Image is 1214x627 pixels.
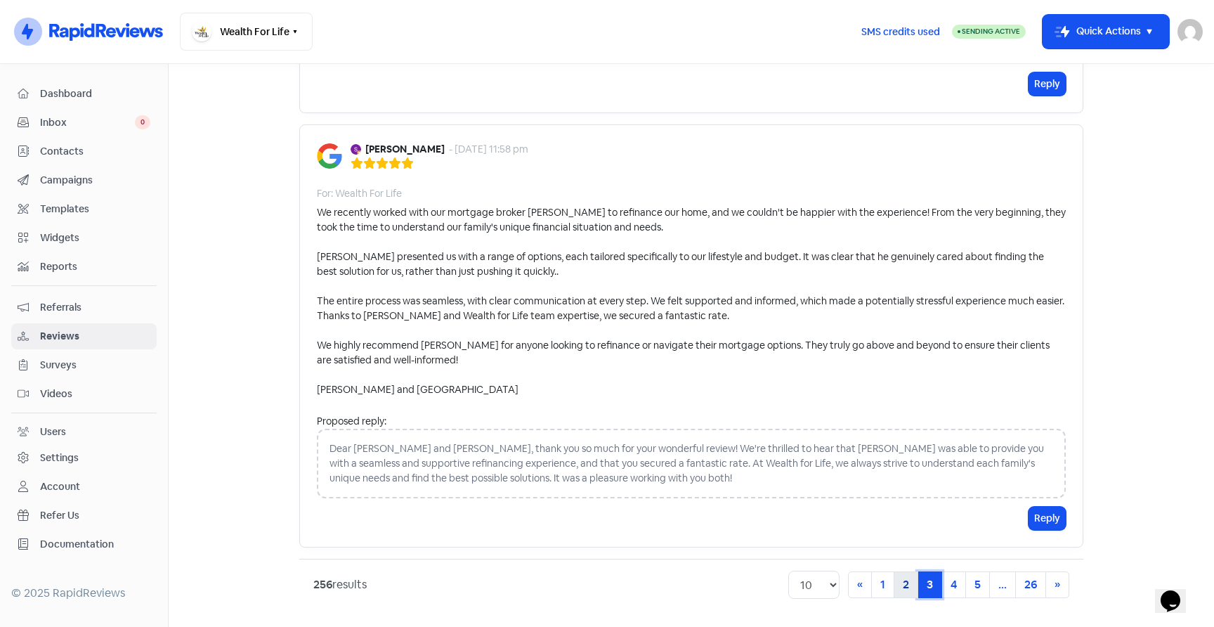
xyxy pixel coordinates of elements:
div: - [DATE] 11:58 pm [449,142,528,157]
a: Videos [11,381,157,407]
a: Users [11,419,157,445]
iframe: chat widget [1155,571,1200,613]
a: Refer Us [11,503,157,529]
a: Settings [11,445,157,471]
img: User [1177,19,1203,44]
div: © 2025 RapidReviews [11,585,157,602]
button: Reply [1029,507,1066,530]
span: Contacts [40,144,150,159]
b: [PERSON_NAME] [365,142,445,157]
span: Campaigns [40,173,150,188]
a: Surveys [11,352,157,378]
a: Account [11,474,157,500]
a: 4 [941,571,966,598]
img: Avatar [351,144,361,155]
button: Reply [1029,72,1066,96]
a: 5 [965,571,990,598]
span: Inbox [40,115,135,130]
a: Widgets [11,225,157,251]
span: Widgets [40,231,150,245]
a: Referrals [11,295,157,321]
button: Quick Actions [1043,15,1169,49]
strong: 256 [313,577,332,592]
span: SMS credits used [861,25,940,39]
span: » [1055,577,1060,592]
div: Users [40,425,66,439]
span: Templates [40,202,150,216]
a: Previous [848,571,872,598]
a: 26 [1015,571,1046,598]
span: « [857,577,863,592]
div: results [313,576,367,593]
a: Reports [11,254,157,280]
span: Surveys [40,358,150,373]
span: Documentation [40,537,150,552]
span: Referrals [40,300,150,315]
a: ... [989,571,1016,598]
a: Reviews [11,323,157,349]
a: SMS credits used [849,23,952,38]
a: 3 [918,571,942,598]
div: Proposed reply: [317,414,1066,429]
a: Sending Active [952,23,1026,40]
div: Account [40,479,80,494]
button: Wealth For Life [180,13,313,51]
span: Videos [40,387,150,401]
a: Inbox 0 [11,110,157,136]
a: 1 [871,571,894,598]
span: Refer Us [40,508,150,523]
img: Image [317,143,342,169]
a: Contacts [11,138,157,164]
a: Next [1045,571,1069,598]
div: Dear [PERSON_NAME] and [PERSON_NAME], thank you so much for your wonderful review! We're thrilled... [317,429,1066,498]
div: For: Wealth For Life [317,186,402,201]
a: Documentation [11,531,157,557]
span: Dashboard [40,86,150,101]
span: 0 [135,115,150,129]
a: Dashboard [11,81,157,107]
div: We recently worked with our mortgage broker [PERSON_NAME] to refinance our home, and we couldn't ... [317,205,1066,397]
span: Sending Active [962,27,1020,36]
a: 2 [894,571,918,598]
span: Reports [40,259,150,274]
a: Templates [11,196,157,222]
a: Campaigns [11,167,157,193]
span: Reviews [40,329,150,344]
div: Settings [40,451,79,465]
